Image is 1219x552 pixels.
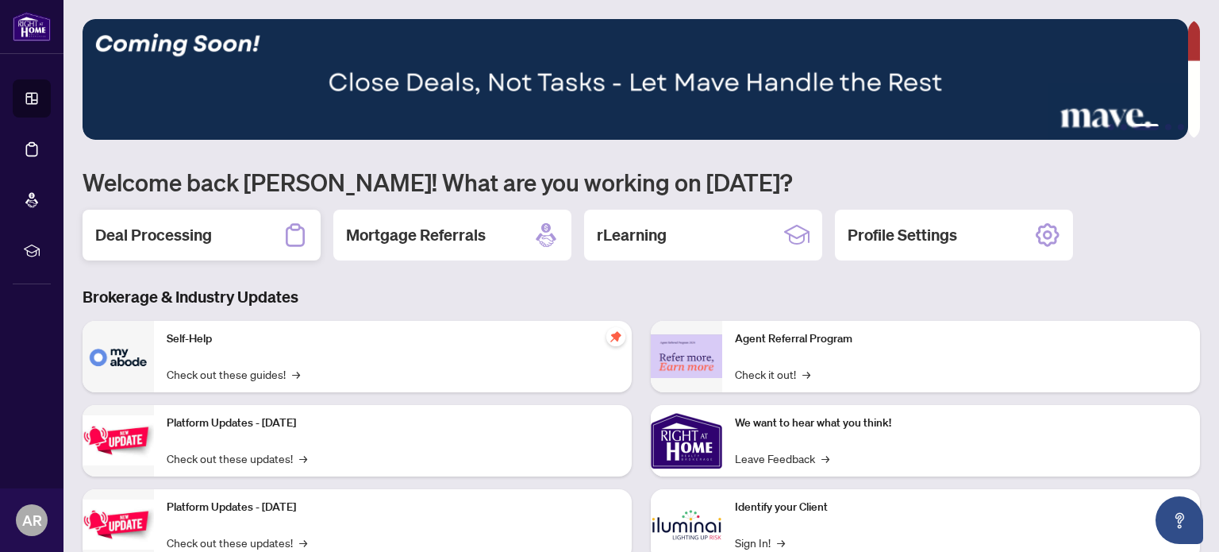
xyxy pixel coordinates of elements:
[167,365,300,383] a: Check out these guides!→
[167,330,619,348] p: Self-Help
[167,534,307,551] a: Check out these updates!→
[83,19,1188,140] img: Slide 2
[22,509,42,531] span: AR
[1178,124,1184,130] button: 5
[167,415,619,432] p: Platform Updates - [DATE]
[606,327,625,346] span: pushpin
[1108,124,1114,130] button: 1
[848,224,957,246] h2: Profile Settings
[1121,124,1127,130] button: 2
[83,500,154,550] img: Platform Updates - July 8, 2025
[777,534,785,551] span: →
[167,499,619,516] p: Platform Updates - [DATE]
[346,224,486,246] h2: Mortgage Referrals
[1156,496,1203,544] button: Open asap
[735,365,810,383] a: Check it out!→
[83,167,1200,197] h1: Welcome back [PERSON_NAME]! What are you working on [DATE]?
[651,334,722,378] img: Agent Referral Program
[735,534,785,551] a: Sign In!→
[83,321,154,392] img: Self-Help
[95,224,212,246] h2: Deal Processing
[292,365,300,383] span: →
[651,405,722,477] img: We want to hear what you think!
[735,415,1187,432] p: We want to hear what you think!
[299,450,307,467] span: →
[167,450,307,467] a: Check out these updates!→
[735,450,829,467] a: Leave Feedback→
[735,499,1187,516] p: Identify your Client
[1165,124,1171,130] button: 4
[735,330,1187,348] p: Agent Referral Program
[83,286,1200,308] h3: Brokerage & Industry Updates
[13,12,51,41] img: logo
[821,450,829,467] span: →
[83,415,154,465] img: Platform Updates - July 21, 2025
[597,224,667,246] h2: rLearning
[802,365,810,383] span: →
[299,534,307,551] span: →
[1133,124,1159,130] button: 3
